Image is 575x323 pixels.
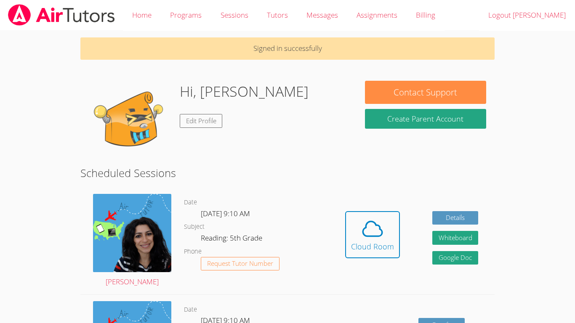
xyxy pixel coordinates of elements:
p: Signed in successfully [80,37,495,60]
a: Edit Profile [180,114,223,128]
img: airtutors_banner-c4298cdbf04f3fff15de1276eac7730deb9818008684d7c2e4769d2f7ddbe033.png [7,4,116,26]
span: Request Tutor Number [207,260,273,267]
dt: Date [184,304,197,315]
button: Whiteboard [432,231,479,245]
span: [DATE] 9:10 AM [201,209,250,218]
span: Messages [306,10,338,20]
button: Cloud Room [345,211,400,258]
h1: Hi, [PERSON_NAME] [180,81,309,102]
button: Request Tutor Number [201,257,280,271]
img: air%20tutor%20avatar.png [93,194,171,272]
img: default.png [89,81,173,165]
a: Google Doc [432,251,479,265]
a: [PERSON_NAME] [93,194,171,288]
dt: Subject [184,222,205,232]
button: Create Parent Account [365,109,486,129]
div: Cloud Room [351,241,394,252]
dd: Reading: 5th Grade [201,232,264,246]
button: Contact Support [365,81,486,104]
dt: Date [184,197,197,208]
dt: Phone [184,246,202,257]
a: Details [432,211,479,225]
h2: Scheduled Sessions [80,165,495,181]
